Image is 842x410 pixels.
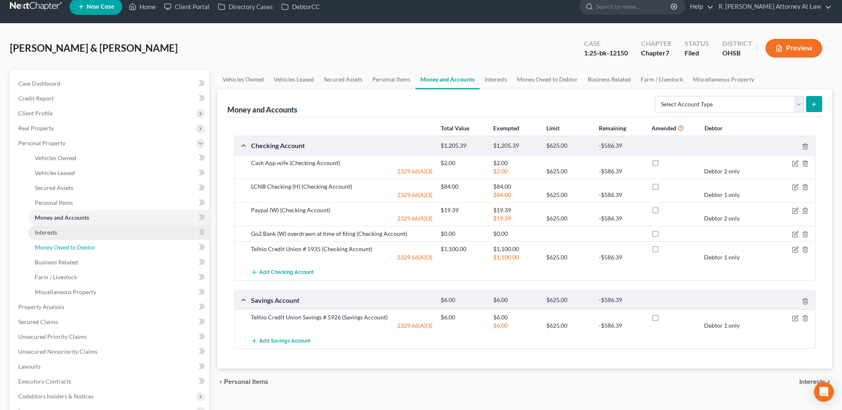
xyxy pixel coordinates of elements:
[28,285,209,300] a: Miscellaneous Property
[437,142,489,150] div: $1,205.39
[489,253,542,261] div: $1,100.00
[595,253,647,261] div: -$586.39
[217,70,269,89] a: Vehicles Owned
[480,70,512,89] a: Interests
[415,70,480,89] a: Money and Accounts
[18,303,64,310] span: Property Analysis
[512,70,583,89] a: Money Owed to Debtor
[685,48,709,58] div: Filed
[28,210,209,225] a: Money and Accounts
[799,379,832,385] button: Interests chevron_right
[546,125,560,132] strong: Limit
[704,125,723,132] strong: Debtor
[224,379,268,385] span: Personal Items
[595,191,647,199] div: -$586.39
[489,296,542,304] div: $6.00
[35,154,76,161] span: Vehicles Owned
[584,48,628,58] div: 1:25-bk-12150
[685,39,709,48] div: Status
[247,167,437,175] div: 2329.66(A)(3)
[489,214,542,223] div: $19.39
[35,259,78,266] span: Business Related
[651,125,676,132] strong: Amended
[247,253,437,261] div: 2329.66(A)(3)
[35,244,96,251] span: Money Owed to Debtor
[227,105,297,115] div: Money and Accounts
[18,378,71,385] span: Executory Contracts
[542,214,595,223] div: $625.00
[259,338,310,344] span: Add Savings Account
[542,167,595,175] div: $625.00
[700,167,753,175] div: Debtor 2 only
[18,393,94,400] span: Codebtors Insiders & Notices
[489,182,542,191] div: $84.00
[12,91,209,106] a: Credit Report
[595,321,647,330] div: -$586.39
[35,229,57,236] span: Interests
[584,39,628,48] div: Case
[12,76,209,91] a: Case Dashboard
[542,253,595,261] div: $625.00
[28,225,209,240] a: Interests
[765,39,822,58] button: Preview
[441,125,469,132] strong: Total Value
[247,245,437,253] div: Telhio Credit Union # 5935 (Checking Account)
[493,125,519,132] strong: Exempted
[595,296,647,304] div: -$586.39
[641,39,671,48] div: Chapter
[28,255,209,270] a: Business Related
[18,348,97,355] span: Unsecured Nonpriority Claims
[247,191,437,199] div: 2329.66(A)(3)
[599,125,626,132] strong: Remaining
[825,379,832,385] i: chevron_right
[489,313,542,321] div: $6.00
[489,230,542,238] div: $0.00
[259,269,314,276] span: Add Checking Account
[437,245,489,253] div: $1,100.00
[18,333,87,340] span: Unsecured Priority Claims
[247,313,437,321] div: Telhio Credit Union Savings # 5926 (Savings Account)
[688,70,759,89] a: Miscellaneous Property
[319,70,367,89] a: Secured Assets
[12,314,209,329] a: Secured Claims
[700,191,753,199] div: Debtor 1 only
[18,125,54,132] span: Real Property
[437,182,489,191] div: $84.00
[10,42,178,54] span: [PERSON_NAME] & [PERSON_NAME]
[247,141,437,150] div: Checking Account
[595,142,647,150] div: -$586.39
[251,265,314,280] button: Add Checking Account
[251,333,310,348] button: Add Savings Account
[247,214,437,223] div: 2329.66(A)(3)
[28,180,209,195] a: Secured Assets
[28,270,209,285] a: Farm / Livestock
[437,296,489,304] div: $6.00
[87,4,114,10] span: New Case
[542,321,595,330] div: $625.00
[799,379,825,385] span: Interests
[28,151,209,165] a: Vehicles Owned
[542,142,595,150] div: $625.00
[814,382,834,402] div: Open Intercom Messenger
[12,300,209,314] a: Property Analysis
[217,379,224,385] i: chevron_left
[35,288,96,295] span: Miscellaneous Property
[35,199,73,206] span: Personal Items
[247,296,437,305] div: Savings Account
[12,359,209,374] a: Lawsuits
[12,374,209,389] a: Executory Contracts
[595,167,647,175] div: -$586.39
[700,214,753,223] div: Debtor 2 only
[12,329,209,344] a: Unsecured Priority Claims
[247,182,437,191] div: LCNB Checking (H) (Checking Account)
[269,70,319,89] a: Vehicles Leased
[367,70,415,89] a: Personal Items
[247,159,437,167] div: Cash App wife (Checking Account)
[247,230,437,238] div: Go2 Bank (W) overdrawn at time of filing (Checking Account)
[700,321,753,330] div: Debtor 1 only
[666,49,669,57] span: 7
[489,142,542,150] div: $1,205.39
[542,191,595,199] div: $625.00
[583,70,636,89] a: Business Related
[489,321,542,330] div: $6.00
